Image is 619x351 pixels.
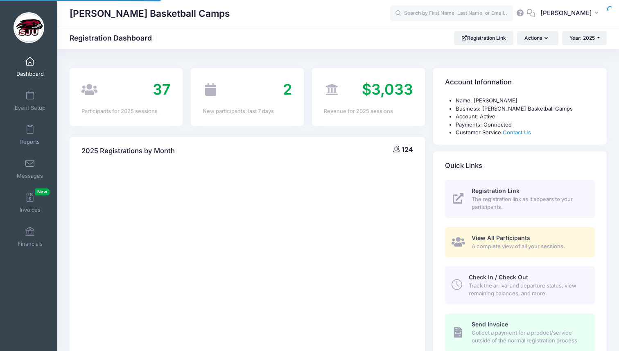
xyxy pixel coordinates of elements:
[445,266,595,304] a: Check In / Check Out Track the arrival and departure status, view remaining balances, and more.
[15,104,45,111] span: Event Setup
[70,34,159,42] h1: Registration Dashboard
[472,321,508,328] span: Send Invoice
[390,5,513,22] input: Search by First Name, Last Name, or Email...
[14,12,44,43] img: Cindy Griffin Basketball Camps
[445,71,512,94] h4: Account Information
[362,80,413,98] span: $3,033
[11,52,50,81] a: Dashboard
[456,105,595,113] li: Business: [PERSON_NAME] Basketball Camps
[469,274,528,281] span: Check In / Check Out
[456,121,595,129] li: Payments: Connected
[11,188,50,217] a: InvoicesNew
[540,9,592,18] span: [PERSON_NAME]
[456,129,595,137] li: Customer Service:
[472,329,585,345] span: Collect a payment for a product/service outside of the normal registration process
[402,145,413,154] span: 124
[469,282,585,298] span: Track the arrival and departure status, view remaining balances, and more.
[153,80,171,98] span: 37
[11,120,50,149] a: Reports
[20,206,41,213] span: Invoices
[472,234,530,241] span: View All Participants
[203,107,292,115] div: New participants: last 7 days
[20,138,40,145] span: Reports
[517,31,558,45] button: Actions
[454,31,513,45] a: Registration Link
[535,4,607,23] button: [PERSON_NAME]
[456,113,595,121] li: Account: Active
[472,242,585,251] span: A complete view of all your sessions.
[283,80,292,98] span: 2
[35,188,50,195] span: New
[81,139,175,163] h4: 2025 Registrations by Month
[16,70,44,77] span: Dashboard
[445,180,595,218] a: Registration Link The registration link as it appears to your participants.
[569,35,595,41] span: Year: 2025
[503,129,531,136] a: Contact Us
[18,240,43,247] span: Financials
[324,107,413,115] div: Revenue for 2025 sessions
[456,97,595,105] li: Name: [PERSON_NAME]
[562,31,607,45] button: Year: 2025
[11,154,50,183] a: Messages
[445,227,595,257] a: View All Participants A complete view of all your sessions.
[17,172,43,179] span: Messages
[11,86,50,115] a: Event Setup
[11,222,50,251] a: Financials
[81,107,171,115] div: Participants for 2025 sessions
[70,4,230,23] h1: [PERSON_NAME] Basketball Camps
[472,187,520,194] span: Registration Link
[472,195,585,211] span: The registration link as it appears to your participants.
[445,154,482,177] h4: Quick Links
